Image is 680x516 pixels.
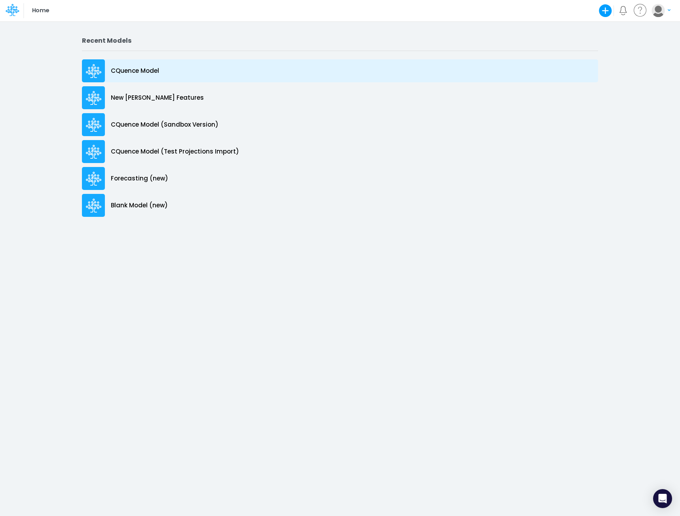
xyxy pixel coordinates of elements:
[82,111,598,138] a: CQuence Model (Sandbox Version)
[82,165,598,192] a: Forecasting (new)
[111,147,239,156] p: CQuence Model (Test Projections Import)
[82,37,598,44] h2: Recent Models
[111,201,168,210] p: Blank Model (new)
[82,138,598,165] a: CQuence Model (Test Projections Import)
[619,6,628,15] a: Notifications
[32,6,49,15] p: Home
[111,66,159,76] p: CQuence Model
[653,489,672,508] div: Open Intercom Messenger
[82,192,598,219] a: Blank Model (new)
[111,120,218,129] p: CQuence Model (Sandbox Version)
[111,93,204,102] p: New [PERSON_NAME] Features
[111,174,168,183] p: Forecasting (new)
[82,84,598,111] a: New [PERSON_NAME] Features
[82,57,598,84] a: CQuence Model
